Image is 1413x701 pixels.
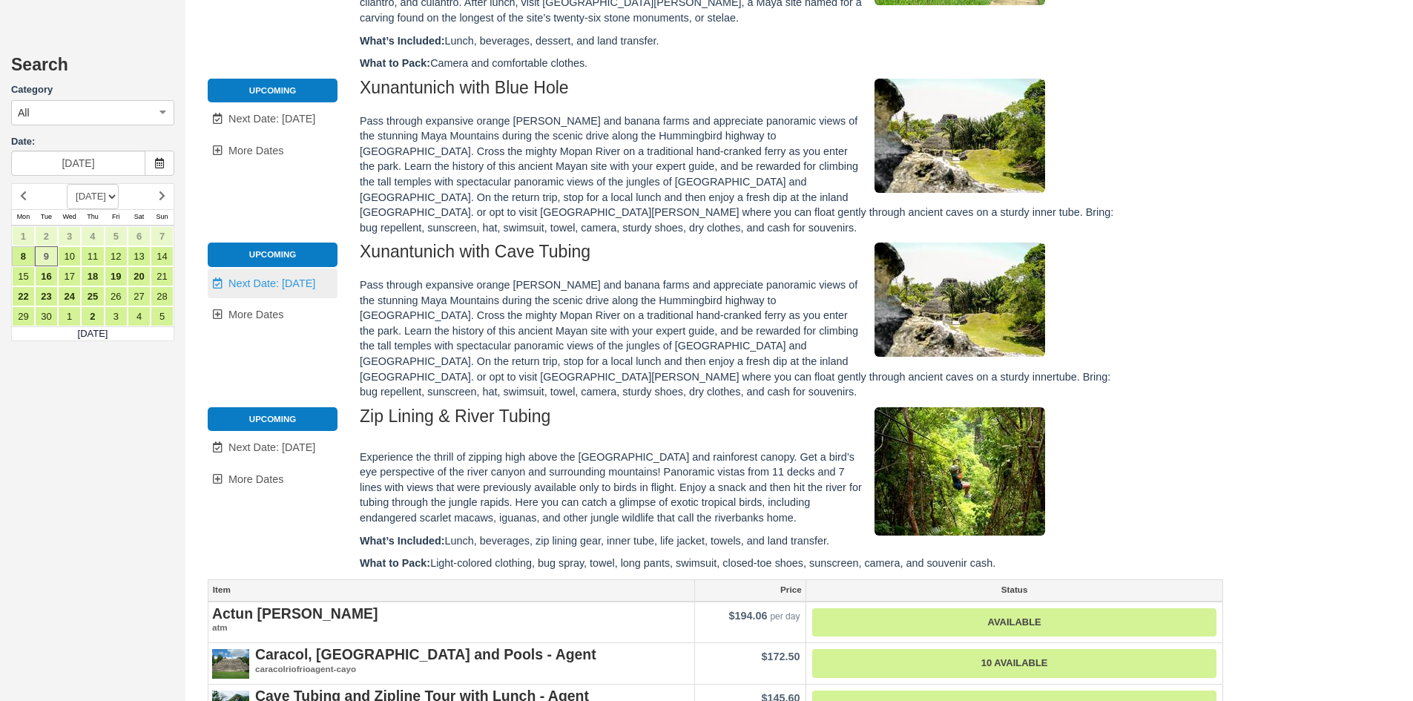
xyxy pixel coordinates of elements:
p: Camera and comfortable clothes. [360,56,1116,71]
span: Next Date: [DATE] [228,113,315,125]
a: 16 [35,266,58,286]
td: [DATE] [12,326,174,341]
a: Status [806,580,1222,601]
span: More Dates [228,473,283,485]
span: More Dates [228,309,283,320]
h2: Xunantunich with Blue Hole [360,79,1116,106]
li: Upcoming [208,243,337,266]
a: 10 [58,246,81,266]
a: 14 [151,246,174,266]
a: 28 [151,286,174,306]
strong: What to Pack: [360,557,430,569]
a: Next Date: [DATE] [208,269,337,299]
a: 30 [35,306,58,326]
img: S281-1 [212,647,249,684]
a: 19 [105,266,128,286]
h2: Xunantunich with Cave Tubing [360,243,1116,270]
a: 17 [58,266,81,286]
a: 4 [128,306,151,326]
p: Light-colored clothing, bug spray, towel, long pants, swimsuit, closed-toe shoes, sunscreen, came... [360,556,1116,571]
a: Item [208,580,694,601]
li: Upcoming [208,79,337,102]
a: 27 [128,286,151,306]
p: Lunch, beverages, dessert, and land transfer. [360,33,1116,49]
a: 1 [58,306,81,326]
span: Next Date: [DATE] [228,441,315,453]
em: per day [770,611,800,622]
label: Date: [11,135,174,149]
button: All [11,100,174,125]
p: Lunch, beverages, zip lining gear, inner tube, life jacket, towels, and land transfer. [360,533,1116,549]
a: 12 [105,246,128,266]
em: caracolriofrioagent-cayo [212,663,691,676]
span: All [18,105,30,120]
strong: Caracol, [GEOGRAPHIC_DATA] and Pools - Agent [255,646,596,662]
a: Available [812,608,1216,637]
a: 2 [81,306,104,326]
img: M111-1 [875,79,1045,193]
a: 20 [128,266,151,286]
h2: Search [11,56,174,83]
a: Next Date: [DATE] [208,432,337,463]
a: 29 [12,306,35,326]
a: Price [695,580,806,601]
p: Pass through expansive orange [PERSON_NAME] and banana farms and appreciate panoramic views of th... [360,277,1116,400]
a: 18 [81,266,104,286]
a: 11 [81,246,104,266]
a: Caracol, [GEOGRAPHIC_DATA] and Pools - Agentcaracolriofrioagent-cayo [212,647,691,675]
th: Mon [12,209,35,226]
th: Wed [58,209,81,226]
p: Pass through expansive orange [PERSON_NAME] and banana farms and appreciate panoramic views of th... [360,113,1116,236]
a: 6 [128,226,151,246]
span: $194.06 [728,610,767,622]
img: M112-1 [875,243,1045,357]
a: 3 [58,226,81,246]
a: 9 [35,246,58,266]
a: 1 [12,226,35,246]
a: 2 [35,226,58,246]
a: 15 [12,266,35,286]
a: Actun [PERSON_NAME]atm [212,606,691,634]
a: 21 [151,266,174,286]
p: Experience the thrill of zipping high above the [GEOGRAPHIC_DATA] and rainforest canopy. Get a bi... [360,450,1116,526]
th: Fri [105,209,128,226]
a: 25 [81,286,104,306]
a: 3 [105,306,128,326]
a: Next Date: [DATE] [208,104,337,134]
span: Next Date: [DATE] [228,277,315,289]
a: 5 [105,226,128,246]
a: 26 [105,286,128,306]
a: 4 [81,226,104,246]
img: M51-1 [875,407,1045,536]
span: More Dates [228,145,283,157]
a: 22 [12,286,35,306]
label: Category [11,83,174,97]
strong: What’s Included: [360,35,445,47]
a: 5 [151,306,174,326]
a: 10 Available [812,649,1216,678]
th: Thu [81,209,104,226]
th: Tue [35,209,58,226]
a: 7 [151,226,174,246]
a: 8 [12,246,35,266]
span: $172.50 [761,651,800,662]
strong: What’s Included: [360,535,445,547]
strong: What to Pack: [360,57,430,69]
th: Sat [128,209,151,226]
a: 24 [58,286,81,306]
a: 23 [35,286,58,306]
strong: Actun [PERSON_NAME] [212,605,378,622]
em: atm [212,622,691,634]
th: Sun [151,209,174,226]
a: 13 [128,246,151,266]
h2: Zip Lining & River Tubing [360,407,1116,435]
li: Upcoming [208,407,337,431]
